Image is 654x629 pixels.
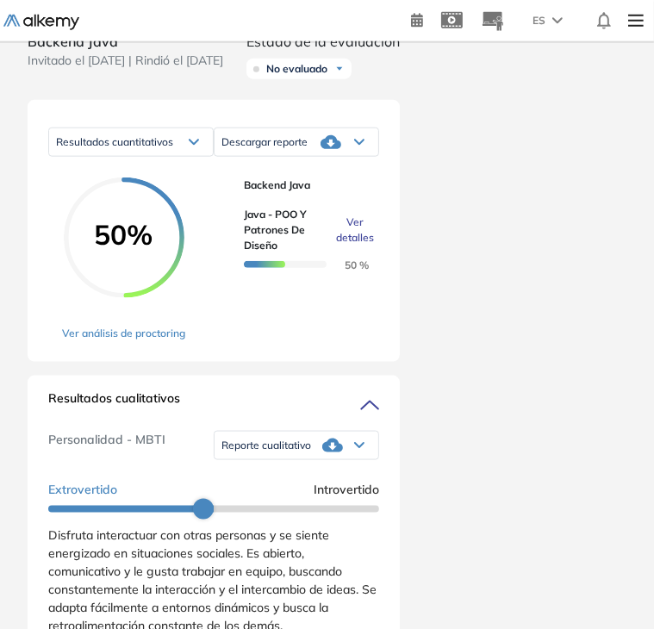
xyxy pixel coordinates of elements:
[3,15,79,30] img: Logo
[62,326,185,341] a: Ver análisis de proctoring
[336,215,374,246] span: Ver detalles
[533,13,545,28] span: ES
[621,3,651,38] img: Menu
[244,177,365,193] span: Backend Java
[28,31,223,52] span: Backend Java
[48,389,180,417] span: Resultados cualitativos
[48,481,117,499] span: Extrovertido
[221,135,308,149] span: Descargar reporte
[552,17,563,24] img: arrow
[334,64,345,74] img: Ícono de flecha
[48,431,165,460] span: Personalidad - MBTI
[266,62,327,76] span: No evaluado
[56,135,173,148] span: Resultados cuantitativos
[314,481,379,499] span: Introvertido
[329,215,365,246] button: Ver detalles
[246,31,400,52] span: Estado de la evaluación
[64,221,184,248] span: 50%
[28,52,223,70] span: Invitado el [DATE] | Rindió el [DATE]
[221,439,311,452] span: Reporte cualitativo
[324,258,369,271] span: 50 %
[244,207,329,253] span: Java - POO y Patrones de Diseño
